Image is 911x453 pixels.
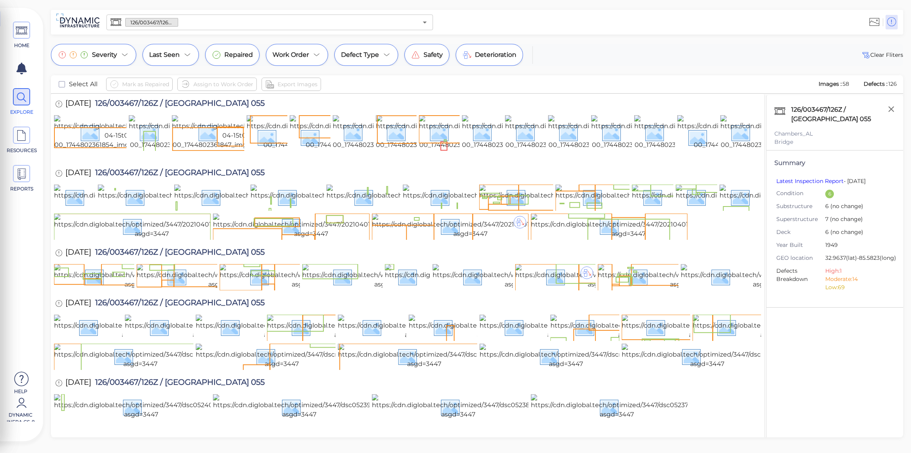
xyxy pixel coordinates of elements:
img: https://cdn.diglobal.tech/width210/3447/2025-04-15t00-00-00_1744802361840_img_0649.jpg?asgd=3447 [290,115,432,159]
img: https://cdn.diglobal.tech/width210/3447/dscn1085.jpg?asgd=3447 [125,315,294,340]
img: https://cdn.diglobal.tech/width210/3447/3467041903.jpg?asgd=3447 [598,264,776,289]
span: - [DATE] [776,178,866,185]
span: Dynamic Infra CS-8 [4,411,37,422]
img: https://cdn.diglobal.tech/width210/3447/3467041910.jpg?asgd=3447 [137,264,314,289]
button: Open [419,17,430,28]
a: REPORTS [4,165,39,192]
img: https://cdn.diglobal.tech/optimized/3447/dsc05240.jpg?asgd=3447 [54,394,228,419]
img: https://cdn.diglobal.tech/width210/3447/20210401_145612.jpg?asgd=3447 [556,185,748,210]
img: https://cdn.diglobal.tech/width210/3447/2025-04-15t00-00-00_1744802361843_img_0650.jpg?asgd=3447 [247,115,389,159]
div: Bridge [774,138,895,146]
img: https://cdn.diglobal.tech/width210/3447/dscn1081.jpg?asgd=3447 [338,315,506,340]
img: https://cdn.diglobal.tech/width210/3447/dscn1072.jpg?asgd=3447 [622,315,790,340]
span: Condition [776,189,825,198]
button: Mark as Repaired [106,78,173,91]
span: 126/003467/126Z / [GEOGRAPHIC_DATA] 055 [91,248,265,259]
span: [DATE] [65,378,91,389]
span: 126/003467/126Z / [GEOGRAPHIC_DATA] 055 [91,99,265,110]
span: 126/003467/126Z / [GEOGRAPHIC_DATA] 055 [91,169,265,179]
img: https://cdn.diglobal.tech/width210/3447/20210401_150228.jpg?asgd=3447 [403,185,596,210]
img: https://cdn.diglobal.tech/optimized/3447/dscn1066.jpg?asgd=3447 [338,344,511,369]
a: Latest Inspection Report [776,178,844,185]
img: https://cdn.diglobal.tech/width210/3447/2025-04-15t00-00-00_1744802361821_img_0644.jpg?asgd=3447 [505,115,648,150]
img: https://cdn.diglobal.tech/width210/3447/3467041905.jpg?asgd=3447 [433,264,611,289]
img: https://cdn.diglobal.tech/width210/3447/2025-04-15t00-00-00_1744802361799_img_0639.jpg?asgd=3447 [720,115,863,150]
span: 6 [825,202,889,211]
img: https://cdn.diglobal.tech/optimized/3447/dscn1062.jpg?asgd=3447 [480,344,652,369]
button: Export Images [262,78,321,91]
span: GEO location [776,254,825,262]
span: [DATE] [65,248,91,259]
li: High: 1 [825,267,889,275]
img: https://cdn.diglobal.tech/width210/3447/3467041908.jpg?asgd=3447 [302,264,481,289]
img: https://cdn.diglobal.tech/width210/3447/dscn1086.jpg?asgd=3447 [54,315,224,340]
img: https://cdn.diglobal.tech/optimized/3447/dsc05238.jpg?asgd=3447 [372,394,545,419]
img: https://cdn.diglobal.tech/optimized/3447/dscn1061.jpg?asgd=3447 [622,344,793,369]
span: Severity [92,50,117,60]
span: 126/003467/126Z / [GEOGRAPHIC_DATA] 055 [91,378,265,389]
img: https://cdn.diglobal.tech/optimized/3447/20210401_145251.jpg?asgd=3447 [54,214,249,239]
img: https://cdn.diglobal.tech/width210/3447/dscn1084.jpg?asgd=3447 [196,315,366,340]
button: Assign to Work Order [177,78,257,91]
span: RESOURCES [5,147,38,154]
span: Year Built [776,241,825,249]
span: Export Images [278,80,317,89]
img: https://cdn.diglobal.tech/optimized/3447/20210401_145241.jpg?asgd=3447 [213,214,409,239]
img: https://cdn.diglobal.tech/width210/3447/3467041904.jpg?asgd=3447 [515,264,694,289]
img: https://cdn.diglobal.tech/width210/3447/dscn1080.jpg?asgd=3447 [409,315,579,340]
img: https://cdn.diglobal.tech/width210/3447/20210401_150312.jpg?asgd=3447 [98,185,290,210]
span: 32.9637 (lat) -85.5823 (long) [825,254,896,263]
img: https://cdn.diglobal.tech/width210/3447/dscn1070.jpg?asgd=3447 [693,315,862,340]
img: https://cdn.diglobal.tech/width210/3447/2025-04-15t00-00-00_1744802361832_img_0648.jpg?asgd=3447 [376,115,518,150]
img: https://cdn.diglobal.tech/optimized/3447/20210401_145212.jpg?asgd=3447 [531,214,726,239]
img: https://cdn.diglobal.tech/width210/3447/20210401_145545.jpg?asgd=3447 [632,185,826,210]
img: https://cdn.diglobal.tech/width210/3447/20210401_150239.jpg?asgd=3447 [327,185,520,210]
span: Deck [776,228,825,236]
img: https://cdn.diglobal.tech/width210/3447/2025-04-15t00-00-00_1744802361805_img_0640.jpg?asgd=3447 [677,115,820,159]
img: https://cdn.diglobal.tech/width210/3447/2025-04-15t00-00-00_1744802361808_img_0641.jpg?asgd=3447 [634,115,777,150]
span: 58 [842,80,849,87]
img: https://cdn.diglobal.tech/width210/3447/dscn1083.jpg?asgd=3447 [267,315,436,340]
a: HOME [4,22,39,49]
img: https://cdn.diglobal.tech/width210/3447/3467041907.jpg?asgd=3447 [385,264,563,289]
span: 126/003467/126Z / [GEOGRAPHIC_DATA] 055 [91,299,265,309]
span: (no change) [828,216,863,223]
img: https://cdn.diglobal.tech/optimized/3447/dscn1067.jpg?asgd=3447 [196,344,368,369]
span: (no change) [829,203,863,210]
span: Substructure [776,202,825,210]
span: [DATE] [65,299,91,309]
img: https://cdn.diglobal.tech/width210/3447/2025-04-15t00-00-00_1744802361825_img_0645.jpg?asgd=3447 [462,115,604,150]
img: https://cdn.diglobal.tech/optimized/3447/dscn1068.jpg?asgd=3447 [54,344,227,369]
img: https://cdn.diglobal.tech/width210/3447/2025-04-15t00-00-00_1744802361816_img_0643.jpg?asgd=3447 [548,115,691,150]
img: https://cdn.diglobal.tech/width210/3447/2025-04-15t00-00-00_1744802361854_img_0653.jpg?asgd=3447 [54,115,197,150]
img: https://cdn.diglobal.tech/width210/3447/20210401_150250.jpg?asgd=3447 [251,185,444,210]
img: https://cdn.diglobal.tech/optimized/3447/dsc05239.jpg?asgd=3447 [213,394,386,419]
span: [DATE] [65,169,91,179]
span: (no change) [829,228,863,236]
span: Defects : [863,80,888,87]
div: Chambers_AL [774,130,895,138]
button: Clear Fliters [861,50,903,60]
img: https://cdn.diglobal.tech/width210/3447/3467041909.jpg?asgd=3447 [220,264,398,289]
img: https://cdn.diglobal.tech/width210/3447/2025-04-15t00-00-00_1744802361837_img_0646.jpg?asgd=3447 [333,115,475,150]
img: https://cdn.diglobal.tech/width210/3447/3467041902.jpg?asgd=3447 [681,264,859,289]
img: https://cdn.diglobal.tech/width210/3447/3467041911.jpg?asgd=3447 [54,264,229,289]
span: Repaired [224,50,253,60]
div: 126/003467/126Z / [GEOGRAPHIC_DATA] 055 [789,103,895,126]
span: 126/003467/126Z / [GEOGRAPHIC_DATA] 055 [126,19,178,26]
img: https://cdn.diglobal.tech/width210/3447/2025-04-15t00-00-00_1744802361828_img_0647.jpg?asgd=3447 [419,115,561,150]
img: https://cdn.diglobal.tech/width210/3447/dscn1076.jpg?asgd=3447 [550,315,720,340]
span: Defects Breakdown [776,267,825,292]
img: https://cdn.diglobal.tech/optimized/3447/20210401_145220.jpg?asgd=3447 [372,214,569,239]
img: https://cdn.diglobal.tech/optimized/3447/dsc05237.jpg?asgd=3447 [531,394,703,419]
span: 1949 [825,241,889,250]
span: Defect Type [341,50,379,60]
div: 6 [825,190,834,198]
span: Assign to Work Order [193,80,253,89]
span: 7 [825,215,889,224]
span: Superstructure [776,215,825,223]
span: Last Seen [149,50,180,60]
span: Help [4,388,37,394]
img: https://cdn.diglobal.tech/width210/3447/20210401_150300.jpg?asgd=3447 [174,185,369,210]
